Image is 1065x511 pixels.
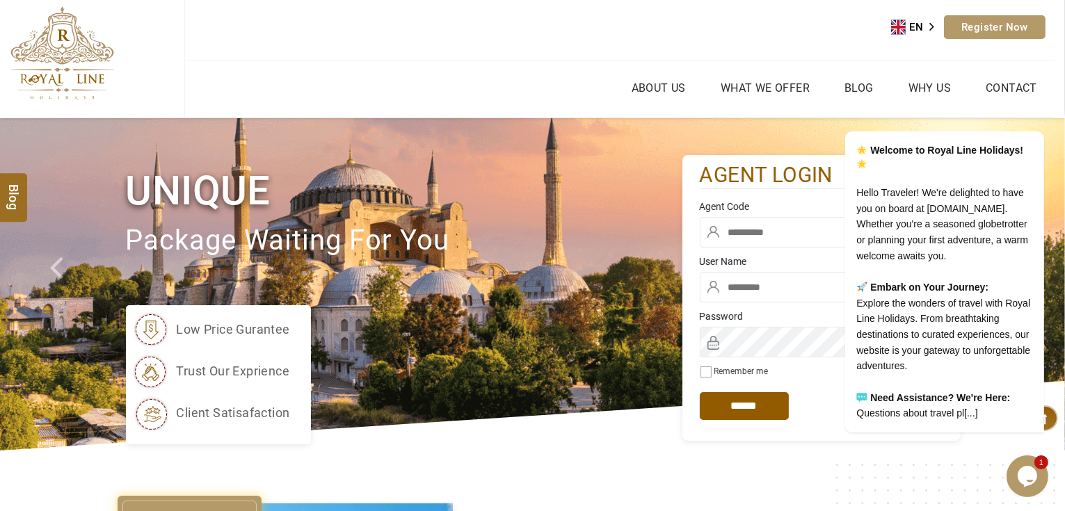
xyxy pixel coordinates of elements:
iframe: chat widget [1007,455,1051,497]
label: Remember me [714,366,769,376]
a: About Us [628,78,689,98]
li: low price gurantee [133,312,290,347]
h1: Unique [126,165,682,217]
p: package waiting for you [126,218,682,264]
h2: agent login [700,162,943,189]
a: What we Offer [717,78,813,98]
label: Agent Code [700,200,943,213]
img: The Royal Line Holidays [10,6,114,100]
li: client satisafaction [133,396,290,430]
label: User Name [700,254,943,268]
span: Blog [5,184,23,195]
label: Password [700,309,943,323]
li: trust our exprience [133,354,290,389]
a: Check next prev [32,118,86,451]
